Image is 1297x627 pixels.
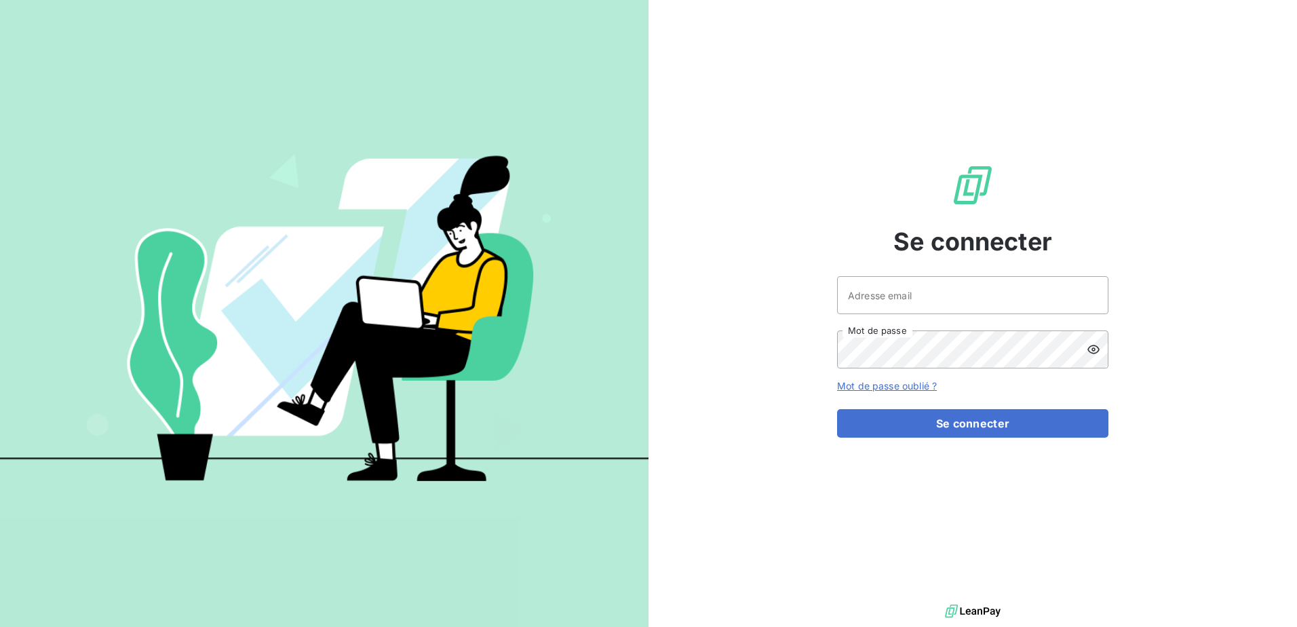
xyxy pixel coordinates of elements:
[837,409,1108,438] button: Se connecter
[951,164,994,207] img: Logo LeanPay
[837,380,937,392] a: Mot de passe oublié ?
[945,601,1001,622] img: logo
[893,223,1052,260] span: Se connecter
[837,276,1108,314] input: placeholder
